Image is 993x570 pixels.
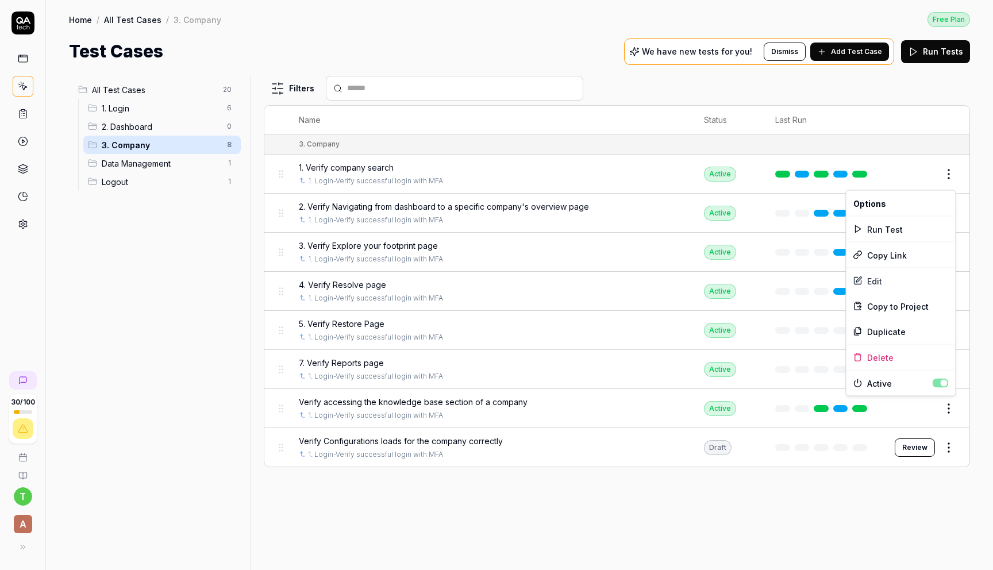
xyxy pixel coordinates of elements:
div: Duplicate [846,319,956,344]
span: Active [867,377,933,389]
a: Edit [846,268,956,294]
span: Copy to Project [867,300,929,312]
div: Copy Link [846,242,956,268]
div: Delete [846,345,956,370]
span: Options [853,197,886,209]
div: Run Test [846,217,956,242]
